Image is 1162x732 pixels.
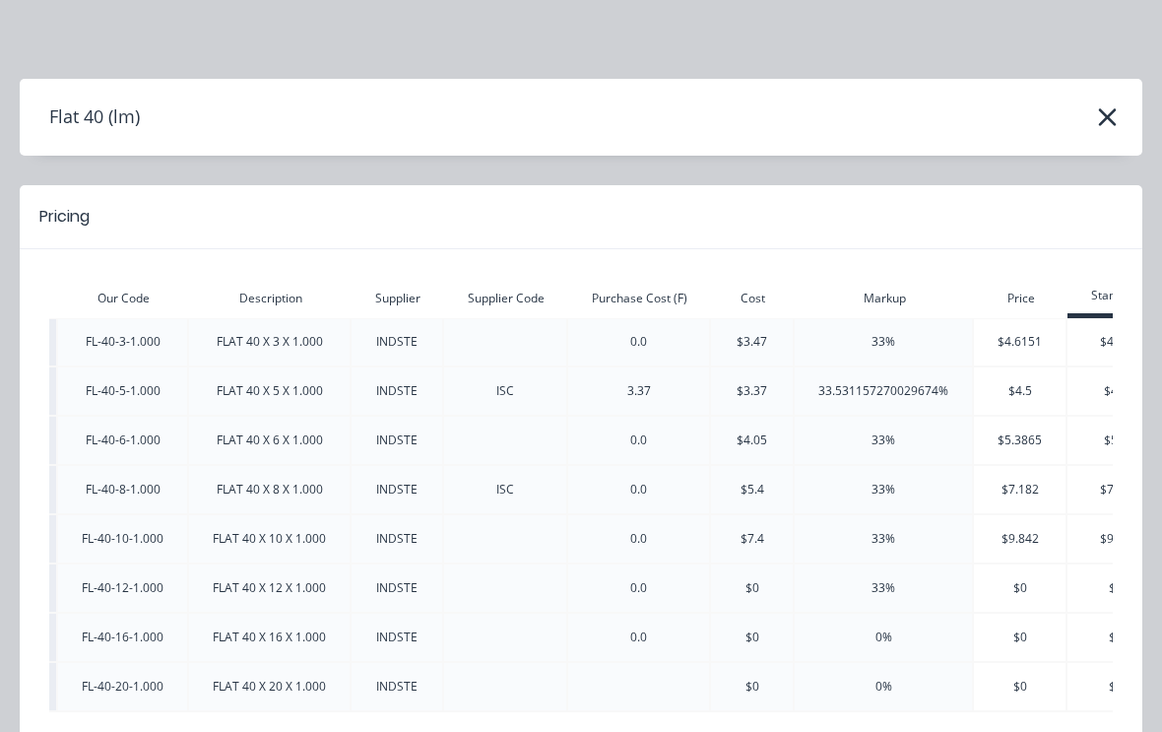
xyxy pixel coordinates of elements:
div: 0.0 [568,481,709,499]
div: INDSTE [352,629,442,646]
div: Supplier [352,290,444,307]
div: Supplier Code [444,290,568,307]
div: Markup [795,290,974,307]
div: 0.0 [568,629,709,646]
div: FLAT 40 X 10 X 1.000 [189,530,350,548]
div: Cost [711,290,795,307]
div: INDSTE [352,579,442,597]
div: Pricing [39,205,90,229]
div: 3.37 [568,382,709,400]
div: FLAT 40 X 3 X 1.000 [189,333,350,351]
div: $0 [974,629,1065,646]
div: $4.05 [711,432,793,449]
div: 33.531157270029674% [795,382,972,400]
div: $0 [974,579,1065,597]
div: FLAT 40 X 20 X 1.000 [189,678,350,696]
div: FLAT 40 X 12 X 1.000 [189,579,350,597]
div: $0 [711,579,793,597]
div: FL-40-12-1.000 [58,579,187,597]
div: INDSTE [352,333,442,351]
div: FL-40-6-1.000 [58,432,187,449]
div: INDSTE [352,530,442,548]
div: 0% [795,629,972,646]
div: INDSTE [352,382,442,400]
div: $7.4 [711,530,793,548]
div: FL-40-3-1.000 [58,333,187,351]
div: Purchase Cost (F) [568,290,711,307]
div: INDSTE [352,432,442,449]
div: FL-40-5-1.000 [58,382,187,400]
div: $5.3865 [974,432,1065,449]
div: FL-40-16-1.000 [58,629,187,646]
div: 0.0 [568,333,709,351]
div: FLAT 40 X 8 X 1.000 [189,481,350,499]
div: $4.6151 [974,333,1065,351]
div: $3.47 [711,333,793,351]
div: 33% [795,530,972,548]
div: FL-40-10-1.000 [58,530,187,548]
div: $0 [711,629,793,646]
div: FLAT 40 X 6 X 1.000 [189,432,350,449]
div: 0% [795,678,972,696]
div: 33% [795,432,972,449]
h4: Flat 40 (lm) [20,99,140,136]
div: 0.0 [568,579,709,597]
div: FL-40-20-1.000 [58,678,187,696]
div: Our Code [58,290,189,307]
div: FL-40-8-1.000 [58,481,187,499]
div: $7.182 [974,481,1065,499]
div: FLAT 40 X 16 X 1.000 [189,629,350,646]
div: $0 [711,678,793,696]
div: $9.842 [974,530,1065,548]
div: Description [189,290,352,307]
div: 0.0 [568,530,709,548]
div: $3.37 [711,382,793,400]
div: ISC [444,481,566,499]
div: $4.5 [974,382,1065,400]
div: 0.0 [568,432,709,449]
div: $5.4 [711,481,793,499]
div: Price [974,290,1067,307]
div: INDSTE [352,678,442,696]
div: ISC [444,382,566,400]
div: 33% [795,333,972,351]
div: INDSTE [352,481,442,499]
div: $0 [974,678,1065,696]
div: 33% [795,579,972,597]
div: 33% [795,481,972,499]
div: FLAT 40 X 5 X 1.000 [189,382,350,400]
